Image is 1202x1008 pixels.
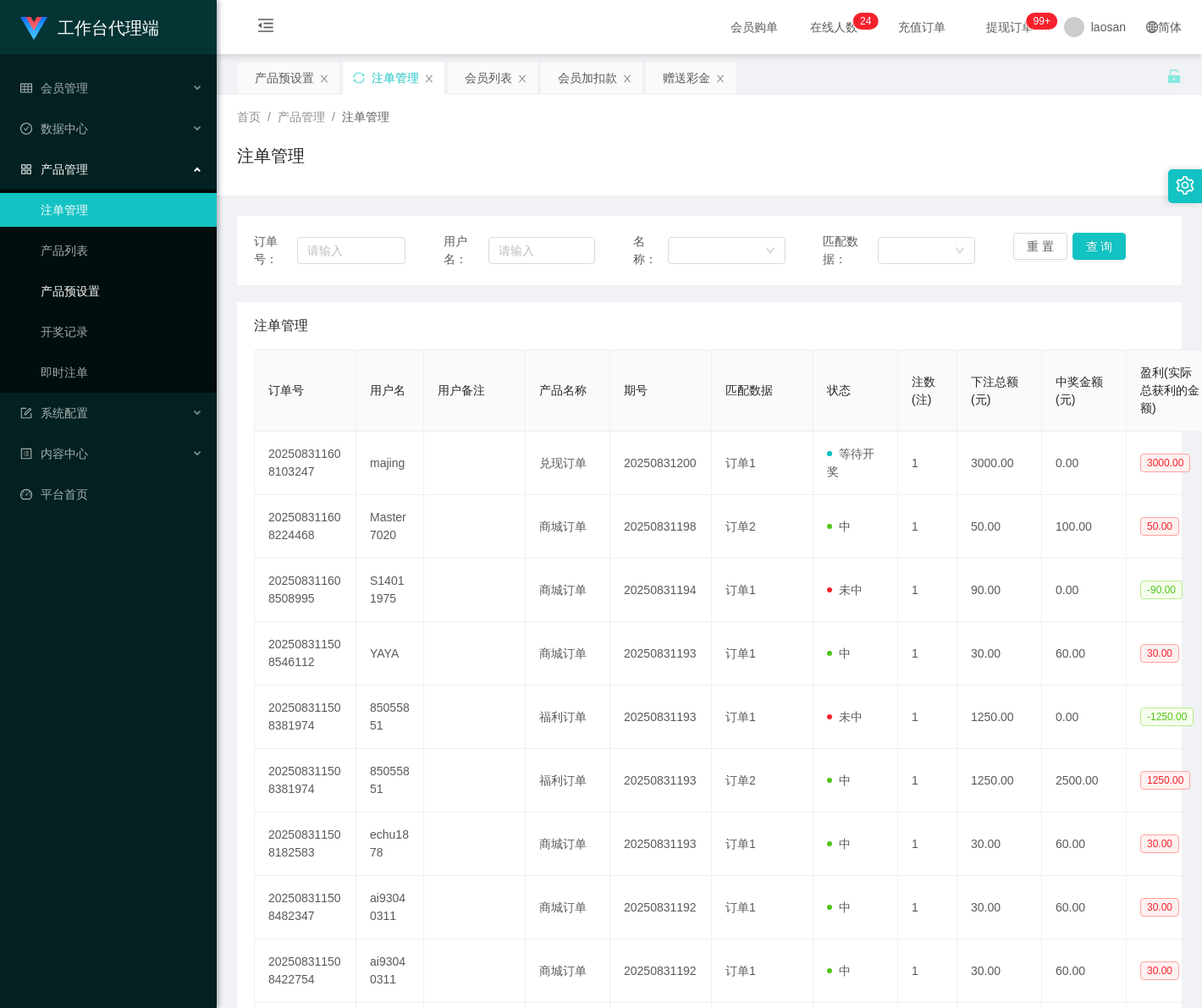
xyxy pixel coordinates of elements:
[372,62,419,94] div: 注单管理
[20,82,32,94] i: 图标: table
[957,432,1042,495] td: 3000.00
[255,622,356,686] td: 202508311508546112
[1042,432,1127,495] td: 0.00
[356,939,424,1003] td: ai93040311
[20,407,32,419] i: 图标: form
[957,812,1042,876] td: 30.00
[255,749,356,812] td: 202508311508381974
[558,62,617,94] div: 会员加扣款
[356,432,424,495] td: majing
[58,1,159,55] h1: 工作台代理端
[20,448,32,460] i: 图标: profile
[526,686,610,749] td: 福利订单
[957,559,1042,622] td: 90.00
[41,355,203,389] a: 即时注单
[866,13,872,30] p: 4
[237,1,295,55] i: 图标: menu-fold
[342,110,389,124] span: 注单管理
[268,383,304,397] span: 订单号
[526,812,610,876] td: 商城订单
[237,143,305,168] h1: 注单管理
[488,237,596,264] input: 请输入
[517,74,527,84] i: 图标: close
[610,876,712,939] td: 20250831192
[898,432,957,495] td: 1
[20,122,88,135] span: 数据中心
[827,647,851,660] span: 中
[297,237,405,264] input: 请输入
[898,812,957,876] td: 1
[898,749,957,812] td: 1
[725,901,756,914] span: 订单1
[898,939,957,1003] td: 1
[356,749,424,812] td: 85055851
[610,686,712,749] td: 20250831193
[20,406,88,420] span: 系统配置
[610,432,712,495] td: 20250831200
[1042,686,1127,749] td: 0.00
[20,81,88,95] span: 会员管理
[370,383,405,397] span: 用户名
[1140,834,1179,853] span: 30.00
[1042,749,1127,812] td: 2500.00
[715,74,725,84] i: 图标: close
[526,876,610,939] td: 商城订单
[254,233,297,268] span: 订单号：
[255,812,356,876] td: 202508311508182583
[827,774,851,787] span: 中
[1166,69,1182,84] i: 图标: unlock
[255,939,356,1003] td: 202508311508422754
[356,812,424,876] td: echu1878
[356,686,424,749] td: 85055851
[41,234,203,267] a: 产品列表
[957,495,1042,559] td: 50.00
[827,447,874,478] span: 等待开奖
[353,72,365,84] i: 图标: sync
[725,383,773,397] span: 匹配数据
[526,749,610,812] td: 福利订单
[610,812,712,876] td: 20250831193
[725,710,756,724] span: 订单1
[1146,21,1158,33] i: 图标: global
[890,21,954,33] span: 充值订单
[898,876,957,939] td: 1
[827,520,851,533] span: 中
[827,710,863,724] span: 未中
[955,245,965,257] i: 图标: down
[356,559,424,622] td: S14011975
[20,447,88,460] span: 内容中心
[1140,644,1179,663] span: 30.00
[356,622,424,686] td: YAYA
[957,876,1042,939] td: 30.00
[526,432,610,495] td: 兑现订单
[255,559,356,622] td: 202508311608508995
[827,837,851,851] span: 中
[624,383,648,397] span: 期号
[1140,961,1179,980] span: 30.00
[633,233,668,268] span: 名称：
[255,432,356,495] td: 202508311608103247
[898,495,957,559] td: 1
[610,495,712,559] td: 20250831198
[898,686,957,749] td: 1
[898,559,957,622] td: 1
[255,686,356,749] td: 202508311508381974
[898,622,957,686] td: 1
[912,375,935,406] span: 注数(注)
[610,559,712,622] td: 20250831194
[356,876,424,939] td: ai93040311
[526,939,610,1003] td: 商城订单
[278,110,325,124] span: 产品管理
[610,749,712,812] td: 20250831193
[267,110,271,124] span: /
[622,74,632,84] i: 图标: close
[1140,771,1190,790] span: 1250.00
[1042,876,1127,939] td: 60.00
[444,233,488,268] span: 用户名：
[255,876,356,939] td: 202508311508482347
[827,964,851,978] span: 中
[725,456,756,470] span: 订单1
[725,837,756,851] span: 订单1
[20,477,203,511] a: 图标: dashboard平台首页
[526,495,610,559] td: 商城订单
